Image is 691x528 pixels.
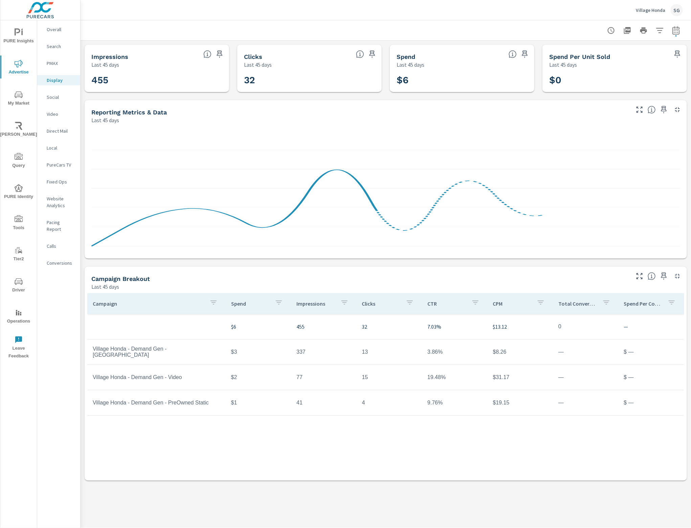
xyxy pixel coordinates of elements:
[37,41,80,51] div: Search
[37,194,80,211] div: Website Analytics
[231,323,286,331] p: $6
[203,50,211,58] span: The number of times an ad was shown on your behalf.
[672,104,683,115] button: Minimize Widget
[91,109,167,116] h5: Reporting Metrics & Data
[0,20,37,363] div: nav menu
[493,323,548,331] p: $13.12
[91,53,128,60] h5: Impressions
[624,323,678,331] p: —
[291,394,356,411] td: 41
[634,271,645,282] button: Make Fullscreen
[2,122,35,138] span: [PERSON_NAME]
[488,394,553,411] td: $19.15
[47,77,75,84] p: Display
[659,104,669,115] span: Save this to your personalized report
[91,116,119,124] p: Last 45 days
[47,195,75,209] p: Website Analytics
[2,153,35,170] span: Query
[648,106,656,114] span: Understand Display data over time and see how metrics compare to each other.
[549,61,577,69] p: Last 45 days
[427,323,482,331] p: 7.03%
[357,369,422,386] td: 15
[93,300,204,307] p: Campaign
[37,75,80,85] div: Display
[91,275,150,282] h5: Campaign Breakout
[427,300,466,307] p: CTR
[47,178,75,185] p: Fixed Ops
[226,344,291,360] td: $3
[619,369,684,386] td: $ —
[47,94,75,101] p: Social
[291,344,356,360] td: 337
[244,74,375,86] h3: 32
[47,43,75,50] p: Search
[648,272,656,280] span: This is a summary of Display performance results by campaign. Each column can be sorted.
[37,58,80,68] div: PMAX
[91,74,222,86] h3: 455
[244,53,262,60] h5: Clicks
[47,145,75,151] p: Local
[226,369,291,386] td: $2
[37,177,80,187] div: Fixed Ops
[356,50,364,58] span: The number of times an ad was clicked by a consumer.
[231,300,269,307] p: Spend
[37,24,80,35] div: Overall
[47,111,75,117] p: Video
[619,394,684,411] td: $ —
[2,246,35,263] span: Tier2
[553,344,618,360] td: —
[2,215,35,232] span: Tools
[659,271,669,282] span: Save this to your personalized report
[2,91,35,107] span: My Market
[362,300,400,307] p: Clicks
[637,24,650,37] button: Print Report
[91,283,119,291] p: Last 45 days
[2,28,35,45] span: PURE Insights
[87,340,226,364] td: Village Honda - Demand Gen - [GEOGRAPHIC_DATA]
[37,160,80,170] div: PureCars TV
[422,394,487,411] td: 9.76%
[553,369,618,386] td: —
[87,369,226,386] td: Village Honda - Demand Gen - Video
[2,60,35,76] span: Advertise
[226,394,291,411] td: $1
[291,369,356,386] td: 77
[244,61,272,69] p: Last 45 days
[397,53,415,60] h5: Spend
[2,278,35,294] span: Driver
[672,271,683,282] button: Minimize Widget
[47,26,75,33] p: Overall
[558,300,597,307] p: Total Conversions
[509,50,517,58] span: The amount of money spent on advertising during the period.
[37,217,80,234] div: Pacing Report
[296,323,351,331] p: 455
[47,128,75,134] p: Direct Mail
[47,60,75,67] p: PMAX
[37,109,80,119] div: Video
[37,258,80,268] div: Conversions
[634,104,645,115] button: Make Fullscreen
[37,241,80,251] div: Calls
[519,49,530,60] span: Save this to your personalized report
[397,61,424,69] p: Last 45 days
[672,49,683,60] span: Save this to your personalized report
[653,24,667,37] button: Apply Filters
[214,49,225,60] span: Save this to your personalized report
[488,369,553,386] td: $31.17
[357,394,422,411] td: 4
[367,49,378,60] span: Save this to your personalized report
[47,260,75,266] p: Conversions
[636,7,665,13] p: Village Honda
[619,344,684,360] td: $ —
[91,61,119,69] p: Last 45 days
[553,394,618,411] td: —
[553,318,618,335] td: 0
[621,24,634,37] button: "Export Report to PDF"
[624,300,662,307] p: Spend Per Conversion
[37,92,80,102] div: Social
[47,161,75,168] p: PureCars TV
[2,309,35,325] span: Operations
[397,74,528,86] h3: $6
[669,24,683,37] button: Select Date Range
[422,344,487,360] td: 3.86%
